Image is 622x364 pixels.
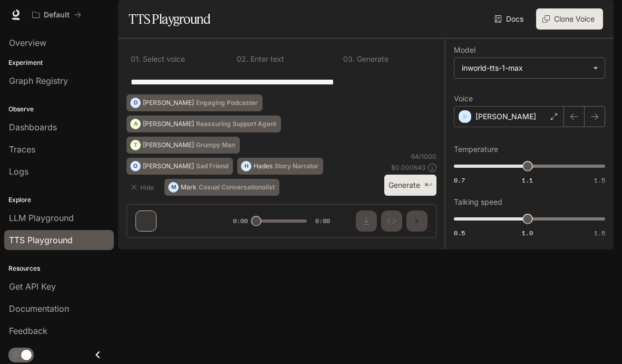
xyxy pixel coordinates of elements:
span: 0.5 [454,228,465,237]
p: Temperature [454,146,498,153]
button: A[PERSON_NAME]Reassuring Support Agent [127,116,281,132]
p: Select voice [141,55,185,63]
p: Default [44,11,70,20]
p: Story Narrator [275,163,318,169]
p: Hades [254,163,273,169]
span: 0.7 [454,176,465,185]
button: All workspaces [27,4,86,25]
p: Model [454,46,475,54]
p: 0 1 . [131,55,141,63]
button: D[PERSON_NAME]Engaging Podcaster [127,94,263,111]
p: Enter text [248,55,284,63]
div: T [131,137,140,154]
p: Grumpy Man [196,142,235,148]
div: inworld-tts-1-max [454,58,605,78]
p: 0 2 . [237,55,248,63]
p: Voice [454,95,473,102]
p: Talking speed [454,198,502,206]
button: Generate⌘⏎ [384,175,436,196]
h1: TTS Playground [129,8,210,30]
div: inworld-tts-1-max [462,63,588,73]
div: D [131,94,140,111]
p: [PERSON_NAME] [475,111,536,122]
button: O[PERSON_NAME]Sad Friend [127,158,233,175]
button: HHadesStory Narrator [237,158,323,175]
p: [PERSON_NAME] [143,163,194,169]
div: M [169,179,178,196]
a: Docs [492,8,528,30]
p: 0 3 . [343,55,355,63]
p: Generate [355,55,388,63]
button: T[PERSON_NAME]Grumpy Man [127,137,240,154]
div: H [241,158,251,175]
span: 1.0 [522,228,533,237]
p: Casual Conversationalist [199,184,275,190]
div: O [131,158,140,175]
button: MMarkCasual Conversationalist [164,179,279,196]
button: Hide [127,179,160,196]
span: 1.5 [594,228,605,237]
button: Clone Voice [536,8,603,30]
span: 1.1 [522,176,533,185]
p: Reassuring Support Agent [196,121,276,127]
p: [PERSON_NAME] [143,100,194,106]
p: [PERSON_NAME] [143,121,194,127]
div: A [131,116,140,132]
p: [PERSON_NAME] [143,142,194,148]
p: ⌘⏎ [424,182,432,188]
p: Engaging Podcaster [196,100,258,106]
p: Mark [181,184,197,190]
p: Sad Friend [196,163,228,169]
span: 1.5 [594,176,605,185]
